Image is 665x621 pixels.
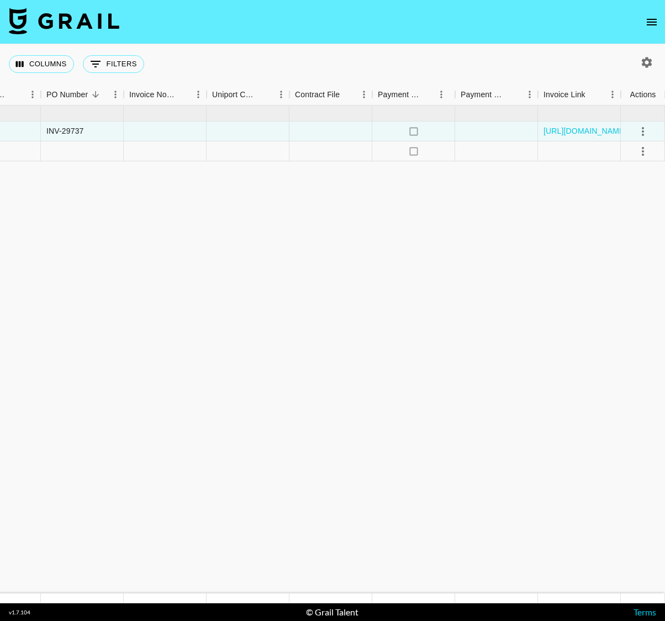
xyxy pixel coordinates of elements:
button: Menu [604,86,621,103]
div: Uniport Contact Email [212,84,257,106]
button: Menu [356,86,372,103]
button: Sort [88,87,103,102]
button: Sort [9,87,24,102]
div: Invoice Notes [129,84,175,106]
div: Invoice Link [543,84,585,106]
div: Payment Sent [372,84,455,106]
button: Menu [521,86,538,103]
div: Contract File [295,84,340,106]
button: Sort [257,87,273,102]
div: Actions [621,84,665,106]
div: Uniport Contact Email [207,84,289,106]
button: Sort [340,87,355,102]
div: Invoice Notes [124,84,207,106]
a: Terms [634,607,656,617]
button: Sort [506,87,521,102]
div: Invoice Link [538,84,621,106]
button: Menu [107,86,124,103]
button: select merge strategy [634,142,652,161]
img: Grail Talent [9,8,119,34]
button: Menu [433,86,450,103]
button: Sort [585,87,601,102]
a: [URL][DOMAIN_NAME] [543,125,627,136]
div: Payment Sent Date [455,84,538,106]
div: Contract File [289,84,372,106]
div: PO Number [41,84,124,106]
div: © Grail Talent [306,607,358,618]
button: Sort [421,87,436,102]
div: Payment Sent Date [461,84,506,106]
button: open drawer [641,11,663,33]
button: Menu [24,86,41,103]
div: PO Number [46,84,88,106]
div: Payment Sent [378,84,421,106]
button: select merge strategy [634,122,652,141]
button: Show filters [83,55,144,73]
button: Menu [190,86,207,103]
div: v 1.7.104 [9,609,30,616]
button: Select columns [9,55,74,73]
div: Actions [630,84,656,106]
div: INV-29737 [46,125,84,136]
button: Sort [175,87,190,102]
button: Menu [273,86,289,103]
